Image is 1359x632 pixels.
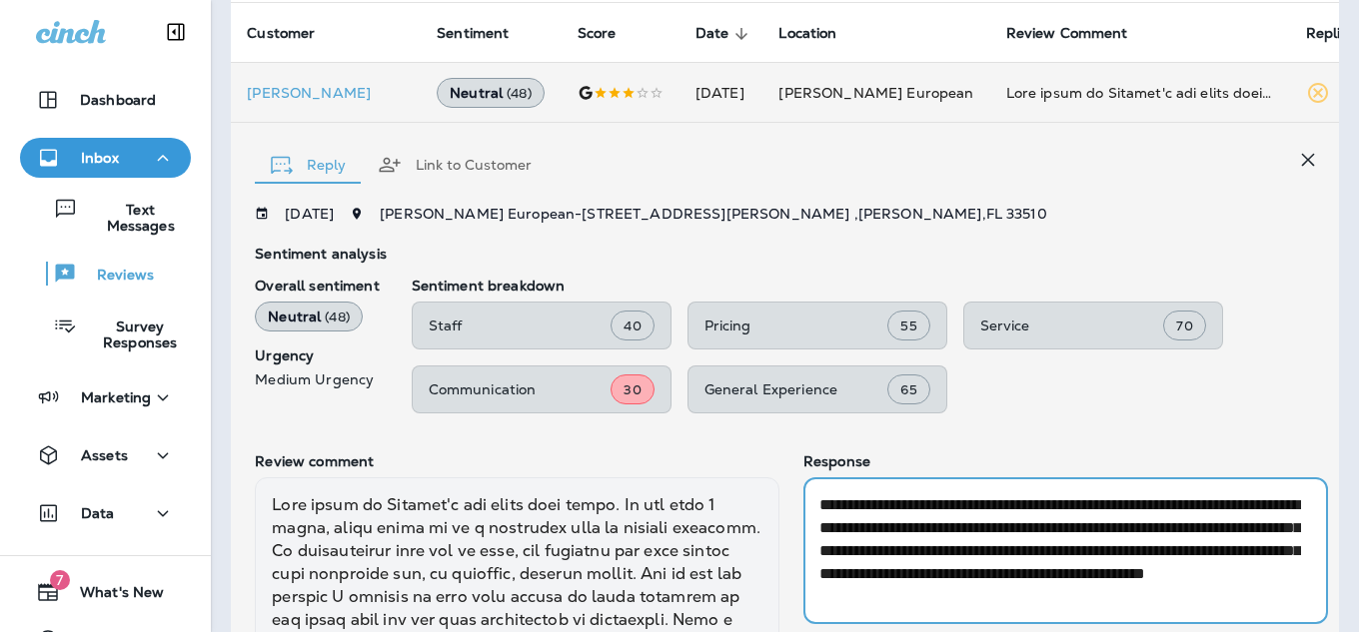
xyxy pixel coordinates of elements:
[704,317,888,333] p: Pricing
[81,505,115,521] p: Data
[362,129,548,201] button: Link to Customer
[81,389,151,405] p: Marketing
[285,206,334,222] p: [DATE]
[255,246,1327,262] p: Sentiment analysis
[1006,25,1154,43] span: Review Comment
[81,447,128,463] p: Assets
[380,205,1047,223] span: [PERSON_NAME] European - [STREET_ADDRESS][PERSON_NAME] , [PERSON_NAME] , FL 33510
[507,85,532,102] span: ( 48 )
[624,317,641,334] span: 40
[803,453,1328,469] p: Response
[77,318,183,350] p: Survey Responses
[80,92,156,108] p: Dashboard
[980,317,1164,333] p: Service
[624,381,641,398] span: 30
[1176,317,1192,334] span: 70
[77,267,154,286] p: Reviews
[20,188,191,243] button: Text Messages
[900,317,916,334] span: 55
[247,85,405,101] p: [PERSON_NAME]
[1006,25,1128,42] span: Review Comment
[778,25,836,42] span: Location
[247,25,315,42] span: Customer
[81,150,119,166] p: Inbox
[1006,83,1274,103] div: Been going to Bergman's for about four years. In the last 2 years, there seems to be a revolving ...
[148,12,204,52] button: Collapse Sidebar
[20,305,191,359] button: Survey Responses
[78,202,183,234] p: Text Messages
[255,371,379,387] p: Medium Urgency
[429,381,612,397] p: Communication
[704,381,888,397] p: General Experience
[1306,25,1358,42] span: Replied
[20,493,191,533] button: Data
[325,309,350,325] span: ( 48 )
[255,129,362,201] button: Reply
[255,347,379,363] p: Urgency
[429,317,612,333] p: Staff
[695,25,755,43] span: Date
[437,78,545,108] div: Neutral
[20,253,191,295] button: Reviews
[578,25,643,43] span: Score
[20,138,191,178] button: Inbox
[255,278,379,294] p: Overall sentiment
[20,435,191,475] button: Assets
[247,85,405,101] div: Click to view Customer Drawer
[20,572,191,612] button: 7What's New
[437,25,509,42] span: Sentiment
[778,84,973,102] span: [PERSON_NAME] European
[412,278,1328,294] p: Sentiment breakdown
[778,25,862,43] span: Location
[578,25,617,42] span: Score
[255,302,363,331] div: Neutral
[20,80,191,120] button: Dashboard
[437,25,535,43] span: Sentiment
[247,25,341,43] span: Customer
[679,63,763,123] td: [DATE]
[60,584,164,608] span: What's New
[50,570,70,590] span: 7
[695,25,729,42] span: Date
[255,453,779,469] p: Review comment
[900,381,916,398] span: 65
[20,377,191,417] button: Marketing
